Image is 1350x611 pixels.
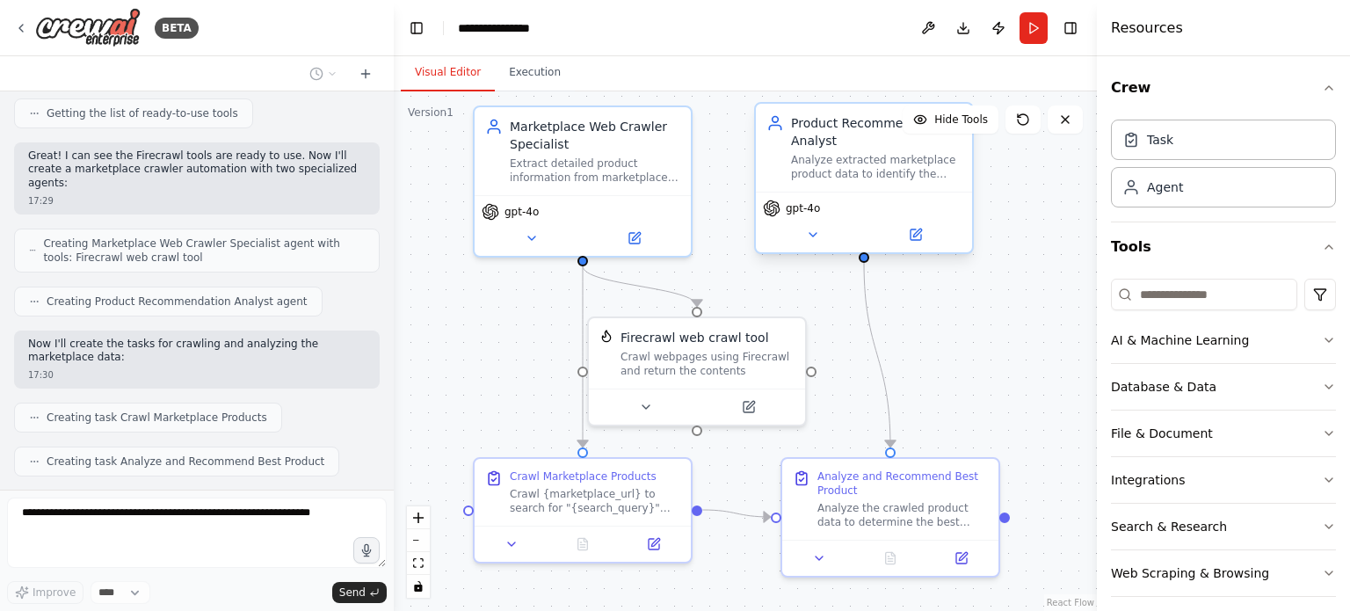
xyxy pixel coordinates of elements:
[1111,457,1336,503] button: Integrations
[546,534,621,555] button: No output available
[574,265,592,447] g: Edge from ab0ac955-0b3b-4939-99b7-5f97a626fb18 to cc7e5cda-e08f-4f16-8f86-232408dc7dc2
[1111,550,1336,596] button: Web Scraping & Browsing
[1111,63,1336,113] button: Crew
[495,55,575,91] button: Execution
[353,537,380,564] button: Click to speak your automation idea
[699,396,798,418] button: Open in side panel
[33,586,76,600] span: Improve
[28,149,366,191] p: Great! I can see the Firecrawl tools are ready to use. Now I'll create a marketplace crawler auto...
[47,295,308,309] span: Creating Product Recommendation Analyst agent
[866,224,965,245] button: Open in side panel
[754,105,974,258] div: Product Recommendation AnalystAnalyze extracted marketplace product data to identify the best pur...
[407,552,430,575] button: fit view
[780,457,1000,578] div: Analyze and Recommend Best ProductAnalyze the crawled product data to determine the best purchasi...
[1111,272,1336,611] div: Tools
[332,582,387,603] button: Send
[407,506,430,598] div: React Flow controls
[1111,364,1336,410] button: Database & Data
[1111,18,1183,39] h4: Resources
[1111,113,1336,222] div: Crew
[510,118,680,153] div: Marketplace Web Crawler Specialist
[339,586,366,600] span: Send
[7,581,83,604] button: Improve
[574,265,706,306] g: Edge from ab0ac955-0b3b-4939-99b7-5f97a626fb18 to bf5c880f-d62a-464f-aaf0-5a2d0212161a
[584,228,684,249] button: Open in side panel
[155,18,199,39] div: BETA
[28,194,366,207] div: 17:29
[621,350,795,378] div: Crawl webpages using Firecrawl and return the contents
[473,105,693,258] div: Marketplace Web Crawler SpecialistExtract detailed product information from marketplace search re...
[28,368,366,382] div: 17:30
[510,156,680,185] div: Extract detailed product information from marketplace search results including price, seller name...
[1111,222,1336,272] button: Tools
[401,55,495,91] button: Visual Editor
[302,63,345,84] button: Switch to previous chat
[43,236,365,265] span: Creating Marketplace Web Crawler Specialist agent with tools: Firecrawl web crawl tool
[28,338,366,365] p: Now I'll create the tasks for crawling and analyzing the marketplace data:
[458,19,546,37] nav: breadcrumb
[1111,411,1336,456] button: File & Document
[1111,317,1336,363] button: AI & Machine Learning
[404,16,429,40] button: Hide left sidebar
[352,63,380,84] button: Start a new chat
[7,498,387,568] textarea: To enrich screen reader interactions, please activate Accessibility in Grammarly extension settings
[1147,178,1183,196] div: Agent
[1058,16,1083,40] button: Hide right sidebar
[407,506,430,529] button: zoom in
[1111,504,1336,549] button: Search & Research
[35,8,141,47] img: Logo
[791,114,962,149] div: Product Recommendation Analyst
[931,548,991,569] button: Open in side panel
[623,534,684,555] button: Open in side panel
[903,105,998,134] button: Hide Tools
[504,205,539,219] span: gpt-4o
[47,455,324,469] span: Creating task Analyze and Recommend Best Product
[1147,131,1173,149] div: Task
[786,201,820,215] span: gpt-4o
[853,548,928,569] button: No output available
[587,316,807,426] div: FirecrawlCrawlWebsiteToolFirecrawl web crawl toolCrawl webpages using Firecrawl and return the co...
[510,487,680,515] div: Crawl {marketplace_url} to search for "{search_query}" and extract detailed information from the ...
[407,575,430,598] button: toggle interactivity
[817,469,988,498] div: Analyze and Recommend Best Product
[817,501,988,529] div: Analyze the crawled product data to determine the best purchasing option based on: 1. **Price Ana...
[407,529,430,552] button: zoom out
[1047,598,1094,607] a: React Flow attribution
[47,106,238,120] span: Getting the list of ready-to-use tools
[855,262,899,447] g: Edge from bd016453-61da-4f30-a62c-98c28c89024e to 92f369e7-feef-434c-9929-5b09c108b64e
[408,105,454,120] div: Version 1
[47,411,267,425] span: Creating task Crawl Marketplace Products
[702,501,770,526] g: Edge from cc7e5cda-e08f-4f16-8f86-232408dc7dc2 to 92f369e7-feef-434c-9929-5b09c108b64e
[473,457,693,564] div: Crawl Marketplace ProductsCrawl {marketplace_url} to search for "{search_query}" and extract deta...
[621,329,769,346] div: Firecrawl web crawl tool
[510,469,657,484] div: Crawl Marketplace Products
[934,113,988,127] span: Hide Tools
[599,329,613,343] img: FirecrawlCrawlWebsiteTool
[791,153,962,181] div: Analyze extracted marketplace product data to identify the best purchase option based on price co...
